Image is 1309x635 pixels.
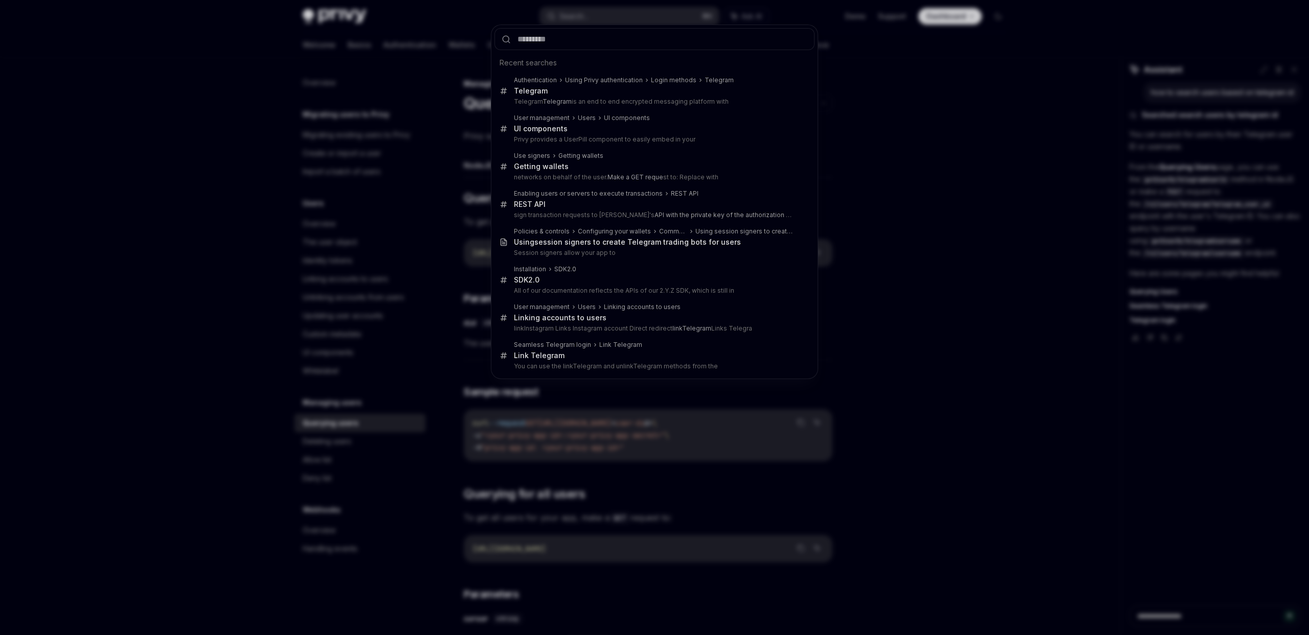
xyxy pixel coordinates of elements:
b: Telegram [514,86,548,95]
div: Use signers [514,152,550,160]
div: Using Privy authentication [565,76,643,84]
div: Login methods [651,76,696,84]
div: Linking accounts to users [514,313,606,322]
div: Using gners to create Telegram trading bots for users [514,238,741,247]
b: API with the private key of the authorization key you [654,211,810,219]
div: REST API [514,200,546,209]
b: Make a GET reque [607,173,663,181]
p: You can use the linkTelegram and unlinkTelegram methods from the [514,362,793,370]
p: sign transaction requests to [PERSON_NAME]'s [514,211,793,219]
p: All of our documentation reflects the APIs of our 2.Y.Z SDK, which is still in [514,287,793,295]
p: Telegram is an end to end encrypted messaging platform with [514,98,793,106]
div: Common use cases [659,227,687,236]
p: linkInstagram Links Instagram account Direct redirect Links Telegra [514,324,793,333]
div: 2.0 [554,265,576,273]
b: UI com [514,124,538,133]
p: Session signers allow your app to [514,249,793,257]
div: Users [578,303,596,311]
div: REST API [671,190,698,198]
b: session si [534,238,571,246]
p: networks on behalf of the user. st to: Replace with [514,173,793,181]
div: Telegram [705,76,734,84]
b: SDK [514,275,528,284]
div: Seamless Telegram login [514,341,591,349]
p: Privy provides a UserPill component to easily embed in your [514,135,793,144]
b: linkTelegram [672,324,711,332]
div: Installation [514,265,546,273]
div: Authentication [514,76,557,84]
div: ponents [514,124,568,133]
b: Link Telegram [599,341,642,348]
div: Using session signers to create Telegram trading bots for users [695,227,793,236]
div: Linking accounts to users [604,303,681,311]
div: Enabling users or servers to execute transactions [514,190,663,198]
div: UI components [604,114,650,122]
div: Getting wallets [514,162,569,171]
div: Users [578,114,596,122]
div: User management [514,114,570,122]
div: Policies & controls [514,227,570,236]
div: 2.0 [514,275,539,285]
div: Configuring your wallets [578,227,651,236]
span: Recent searches [500,58,557,68]
b: Link Telegram [514,351,565,360]
b: Telegram [543,98,572,105]
b: SDK [554,265,567,273]
div: User management [514,303,570,311]
div: Getting wallets [558,152,603,160]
